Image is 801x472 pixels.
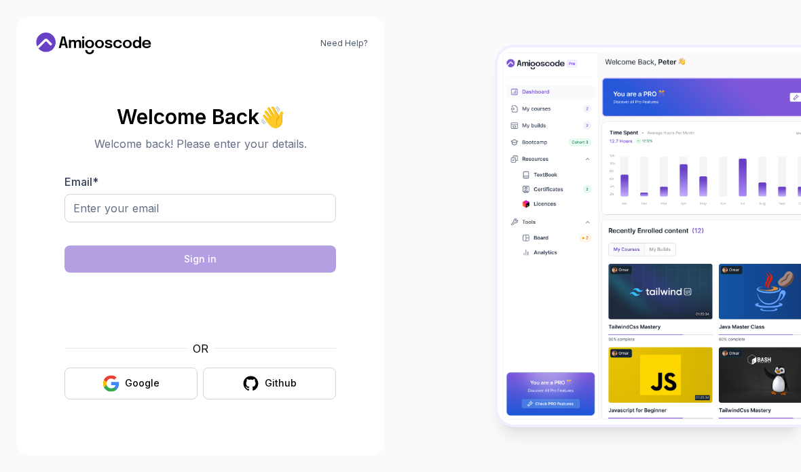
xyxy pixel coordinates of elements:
[125,376,160,390] div: Google
[498,47,801,425] img: Amigoscode Dashboard
[184,252,217,266] div: Sign in
[64,106,336,127] h2: Welcome Back
[193,340,208,357] p: OR
[320,38,368,49] a: Need Help?
[265,376,297,390] div: Github
[64,245,336,273] button: Sign in
[64,175,98,189] label: Email *
[259,105,284,127] span: 👋
[64,368,198,399] button: Google
[33,33,155,54] a: Home link
[203,368,336,399] button: Github
[64,194,336,222] input: Enter your email
[98,281,303,332] iframe: hCaptcha セキュリティ チャレンジのチェックボックスを含むウィジェット
[64,136,336,152] p: Welcome back! Please enter your details.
